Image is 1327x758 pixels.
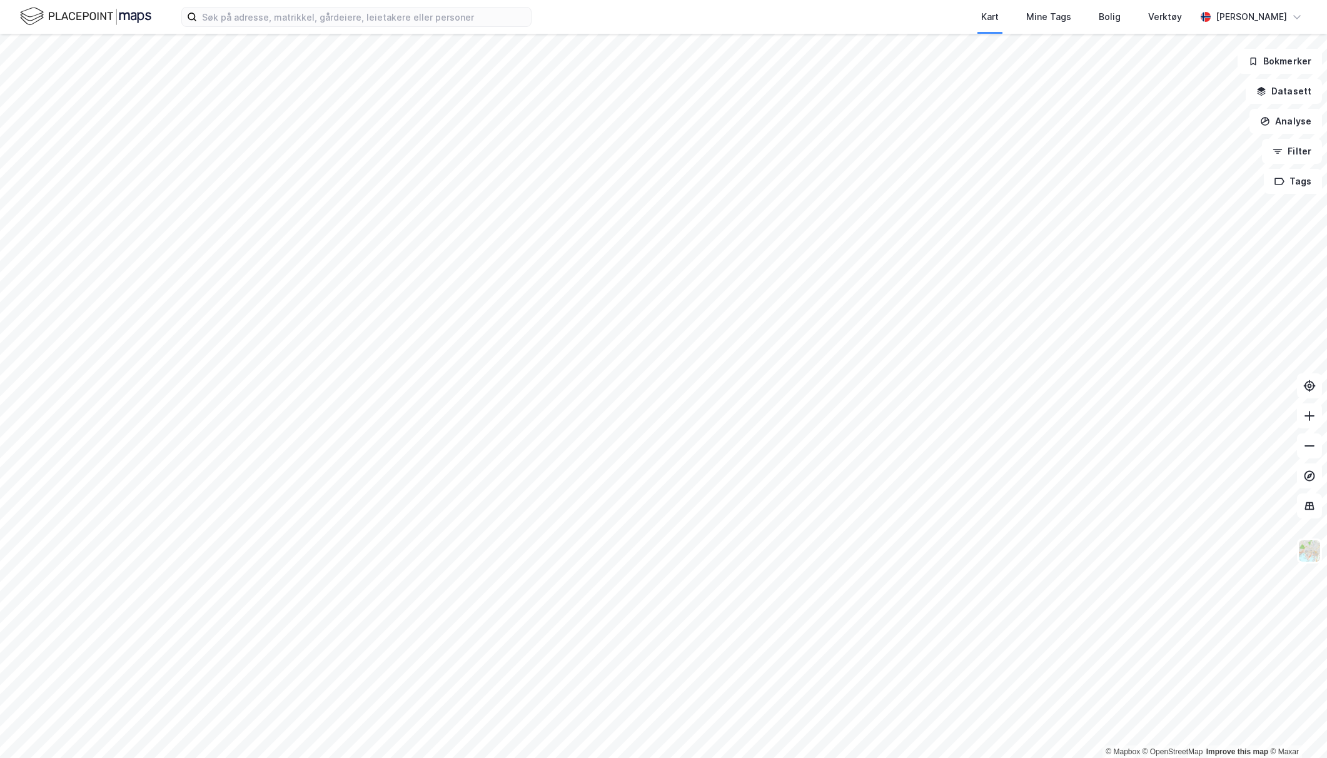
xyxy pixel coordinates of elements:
div: Verktøy [1148,9,1182,24]
img: logo.f888ab2527a4732fd821a326f86c7f29.svg [20,6,151,28]
div: Bolig [1099,9,1121,24]
button: Tags [1264,169,1322,194]
a: Improve this map [1206,747,1268,756]
button: Datasett [1246,79,1322,104]
a: OpenStreetMap [1143,747,1203,756]
a: Mapbox [1106,747,1140,756]
div: Kart [981,9,999,24]
img: Z [1298,539,1321,563]
button: Analyse [1249,109,1322,134]
div: Mine Tags [1026,9,1071,24]
button: Bokmerker [1238,49,1322,74]
button: Filter [1262,139,1322,164]
input: Søk på adresse, matrikkel, gårdeiere, leietakere eller personer [197,8,531,26]
iframe: Chat Widget [1264,698,1327,758]
div: [PERSON_NAME] [1216,9,1287,24]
